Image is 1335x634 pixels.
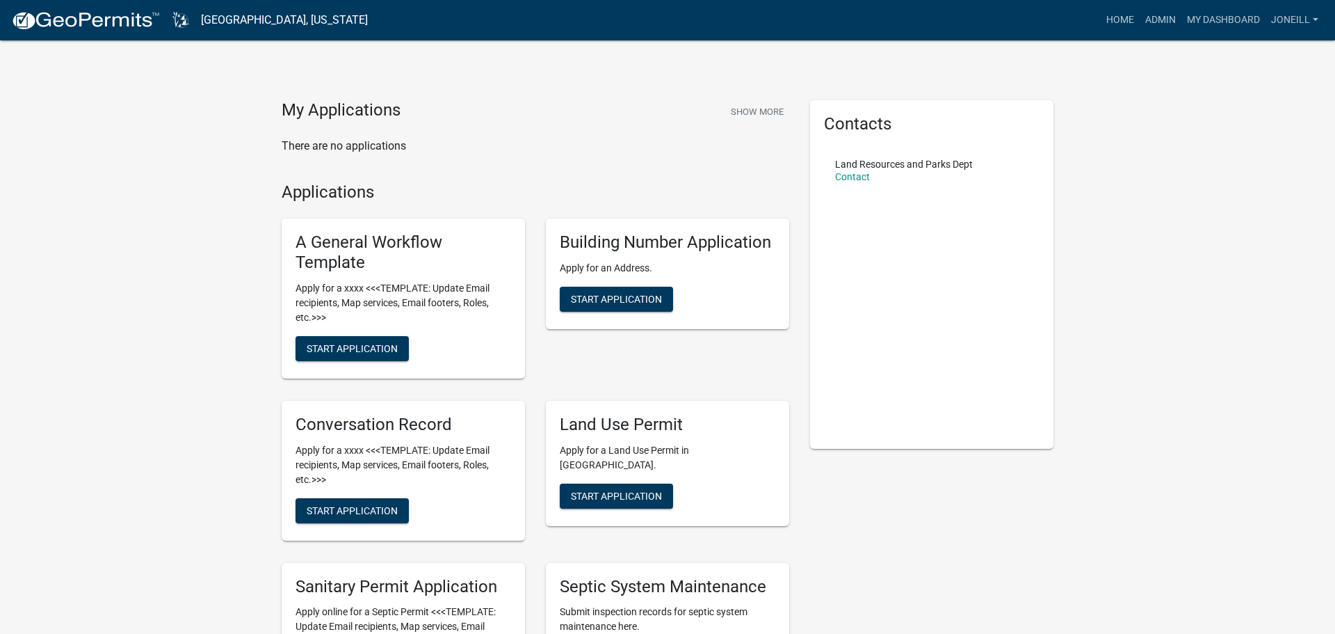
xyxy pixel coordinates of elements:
[296,336,409,361] button: Start Application
[296,232,511,273] h5: A General Workflow Template
[296,443,511,487] p: Apply for a xxxx <<<TEMPLATE: Update Email recipients, Map services, Email footers, Roles, etc.>>>
[571,490,662,501] span: Start Application
[571,294,662,305] span: Start Application
[835,171,870,182] a: Contact
[725,100,789,123] button: Show More
[824,114,1039,134] h5: Contacts
[1140,7,1181,33] a: Admin
[307,342,398,354] span: Start Application
[560,443,775,473] p: Apply for a Land Use Permit in [GEOGRAPHIC_DATA].
[560,232,775,253] h5: Building Number Application
[560,287,673,312] button: Start Application
[307,505,398,516] span: Start Application
[1101,7,1140,33] a: Home
[282,138,789,154] p: There are no applications
[560,484,673,509] button: Start Application
[835,159,973,169] p: Land Resources and Parks Dept
[1265,7,1324,33] a: joneill
[296,577,511,597] h5: Sanitary Permit Application
[296,281,511,325] p: Apply for a xxxx <<<TEMPLATE: Update Email recipients, Map services, Email footers, Roles, etc.>>>
[296,498,409,523] button: Start Application
[201,8,368,32] a: [GEOGRAPHIC_DATA], [US_STATE]
[171,10,190,29] img: Dodge County, Wisconsin
[1181,7,1265,33] a: My Dashboard
[282,100,400,121] h4: My Applications
[560,577,775,597] h5: Septic System Maintenance
[560,261,775,276] p: Apply for an Address.
[282,182,789,203] h4: Applications
[560,605,775,634] p: Submit inspection records for septic system maintenance here.
[296,415,511,435] h5: Conversation Record
[560,415,775,435] h5: Land Use Permit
